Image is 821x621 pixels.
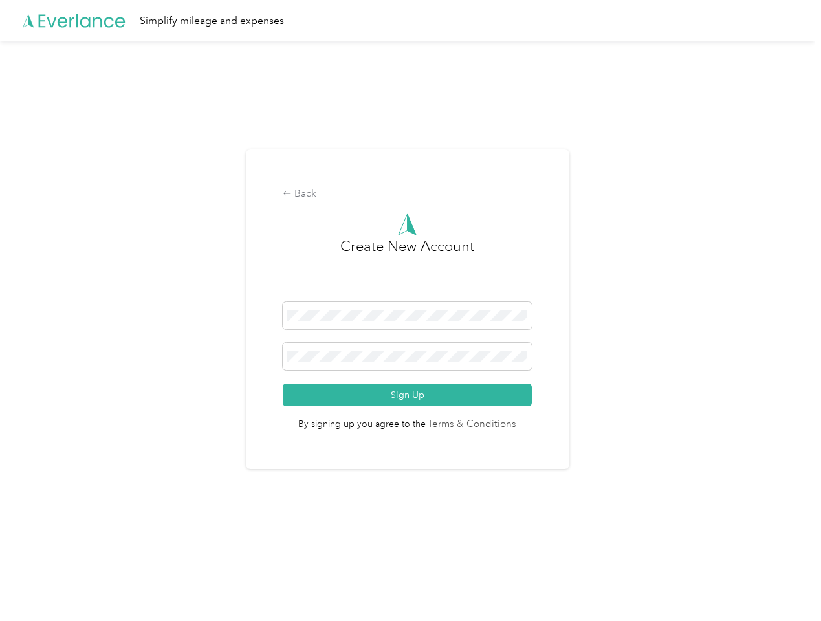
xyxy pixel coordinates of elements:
[283,406,532,432] span: By signing up you agree to the
[426,417,517,432] a: Terms & Conditions
[340,235,474,302] h3: Create New Account
[283,186,532,202] div: Back
[140,13,284,29] div: Simplify mileage and expenses
[283,384,532,406] button: Sign Up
